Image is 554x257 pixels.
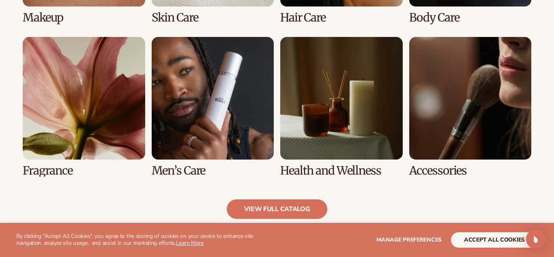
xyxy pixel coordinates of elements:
p: By clicking "Accept All Cookies", you agree to the storing of cookies on your device to enhance s... [16,233,277,247]
button: Manage preferences [376,232,442,248]
div: 6 / 8 [152,37,274,177]
h3: Makeup [23,11,145,24]
a: Learn More [176,239,204,247]
div: 7 / 8 [280,37,403,177]
div: 5 / 8 [23,37,145,177]
h3: Skin Care [152,11,274,24]
span: Manage preferences [376,236,442,244]
button: accept all cookies [451,232,538,248]
h3: Hair Care [280,11,403,24]
div: Open Intercom Messenger [526,229,545,249]
div: 8 / 8 [409,37,532,177]
h3: Body Care [409,11,532,24]
a: view full catalog [227,199,328,219]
